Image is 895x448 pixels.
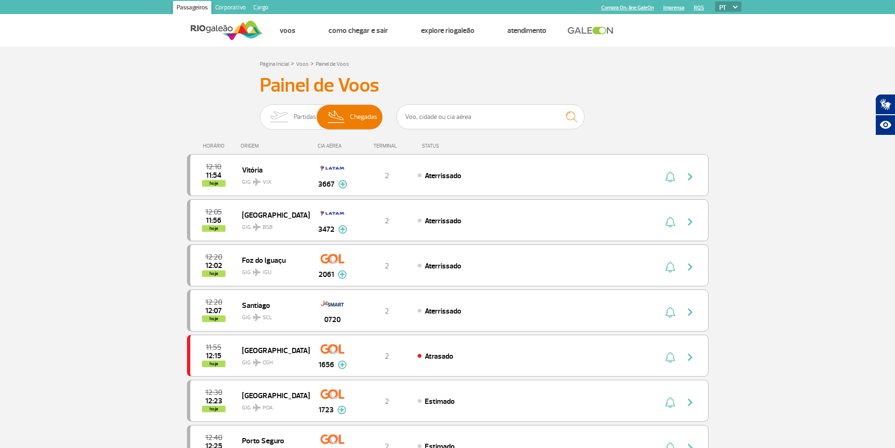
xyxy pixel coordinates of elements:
img: sino-painel-voo.svg [665,397,675,408]
img: mais-info-painel-voo.svg [338,225,347,234]
img: seta-direita-painel-voo.svg [685,307,696,318]
a: Cargo [249,1,272,16]
span: Aterrissado [425,307,461,316]
img: sino-painel-voo.svg [665,171,675,182]
img: seta-direita-painel-voo.svg [685,216,696,228]
img: seta-direita-painel-voo.svg [685,261,696,273]
span: 2025-09-28 12:23:00 [205,398,222,404]
span: Porto Seguro [242,434,302,447]
span: GIG [242,218,302,232]
img: slider-embarque [264,105,294,129]
img: destiny_airplane.svg [253,223,261,231]
img: destiny_airplane.svg [253,178,261,186]
div: ORIGEM [241,143,309,149]
img: destiny_airplane.svg [253,404,261,411]
span: 2 [385,261,389,271]
span: 3667 [318,179,335,190]
span: 2025-09-28 12:05:00 [205,209,222,215]
span: 2 [385,171,389,181]
span: 2025-09-28 12:07:52 [205,307,222,314]
img: sino-painel-voo.svg [665,216,675,228]
a: > [311,58,314,69]
span: [GEOGRAPHIC_DATA] [242,209,302,221]
img: mais-info-painel-voo.svg [338,361,347,369]
a: Voos [280,26,296,35]
span: hoje [202,270,226,277]
span: Foz do Iguaçu [242,254,302,266]
img: sino-painel-voo.svg [665,352,675,363]
div: CIA AÉREA [309,143,356,149]
span: VIX [263,178,272,187]
span: GIG [242,308,302,322]
span: 2 [385,352,389,361]
img: mais-info-painel-voo.svg [338,270,347,279]
a: Passageiros [173,1,211,16]
a: > [291,58,294,69]
img: seta-direita-painel-voo.svg [685,171,696,182]
span: CGH [263,359,273,367]
span: GIG [242,399,302,412]
h3: Painel de Voos [260,74,636,97]
span: 2 [385,397,389,406]
a: Explore RIOgaleão [421,26,475,35]
span: 3472 [318,224,335,235]
span: IGU [263,268,272,277]
span: 2025-09-28 11:56:00 [206,217,221,224]
span: Atrasado [425,352,453,361]
a: RQS [694,5,704,11]
span: 2025-09-28 11:55:00 [206,344,221,351]
span: 2025-09-28 11:54:00 [206,172,221,179]
span: GIG [242,263,302,277]
span: BSB [263,223,272,232]
span: Partidas [294,105,316,129]
span: [GEOGRAPHIC_DATA] [242,389,302,401]
img: sino-painel-voo.svg [665,307,675,318]
span: hoje [202,225,226,232]
img: sino-painel-voo.svg [665,261,675,273]
button: Abrir tradutor de língua de sinais. [875,94,895,115]
span: Vitória [242,164,302,176]
span: Estimado [425,397,455,406]
span: 0720 [324,314,341,325]
a: Voos [296,61,309,68]
img: slider-desembarque [323,105,350,129]
span: 2025-09-28 12:20:00 [205,254,222,260]
span: SCL [263,314,272,322]
span: hoje [202,315,226,322]
span: Aterrissado [425,261,461,271]
span: GIG [242,354,302,367]
span: hoje [202,406,226,412]
div: STATUS [417,143,494,149]
span: 2061 [319,269,334,280]
span: 1656 [319,359,334,370]
span: Chegadas [350,105,377,129]
span: POA [263,404,273,412]
span: hoje [202,361,226,367]
input: Voo, cidade ou cia aérea [397,104,584,129]
span: Aterrissado [425,171,461,181]
a: Compra On-line GaleOn [601,5,654,11]
div: Plugin de acessibilidade da Hand Talk. [875,94,895,135]
span: 2025-09-28 12:30:00 [205,389,222,396]
a: Atendimento [507,26,546,35]
span: hoje [202,180,226,187]
span: 2025-09-28 12:40:00 [205,434,222,441]
a: Imprensa [663,5,685,11]
span: [GEOGRAPHIC_DATA] [242,344,302,356]
span: 2 [385,307,389,316]
span: 1723 [319,404,334,416]
span: 2025-09-28 12:02:48 [205,262,222,269]
img: seta-direita-painel-voo.svg [685,352,696,363]
button: Abrir recursos assistivos. [875,115,895,135]
a: Página Inicial [260,61,289,68]
a: Painel de Voos [316,61,349,68]
span: Aterrissado [425,216,461,226]
img: seta-direita-painel-voo.svg [685,397,696,408]
span: 2025-09-28 12:20:00 [205,299,222,306]
div: TERMINAL [356,143,417,149]
a: Como chegar e sair [328,26,388,35]
span: GIG [242,173,302,187]
img: destiny_airplane.svg [253,314,261,321]
img: destiny_airplane.svg [253,359,261,366]
span: 2025-09-28 12:15:00 [206,353,221,359]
